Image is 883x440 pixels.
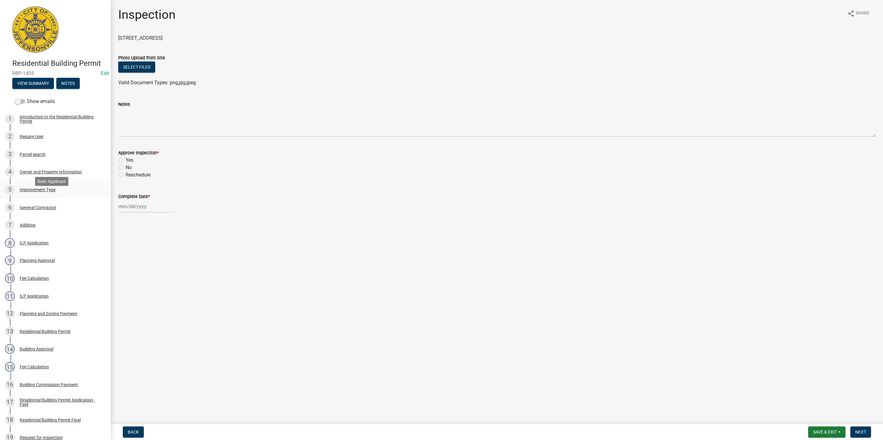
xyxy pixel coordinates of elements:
button: Save & Exit [808,426,845,438]
div: Request for Inspection [20,435,63,440]
div: Building Commission Payment [20,383,78,387]
span: Next [855,430,866,434]
div: Require User [20,134,44,139]
div: ILP Application [20,294,49,298]
div: 4 [5,167,15,177]
label: Yes [126,157,133,164]
div: Residential Building Permit Application - Paid [20,398,101,406]
div: Fee Calculation [20,365,49,369]
img: City of Jeffersonville, Indiana [12,6,58,53]
button: Notes [56,78,80,89]
wm-modal-confirm: Edit Application Number [101,70,109,76]
div: 11 [5,291,15,301]
div: 5 [5,185,15,195]
div: General Contractor [20,205,56,210]
label: No [126,164,132,171]
div: 2 [5,132,15,141]
button: Back [123,426,144,438]
div: Residential Building Permit [20,329,71,334]
div: Owner and Property Information [20,170,82,174]
wm-modal-confirm: Notes [56,81,80,86]
h4: Residential Building Permit [12,59,106,68]
h1: Inspection [118,7,175,22]
input: mm/dd/yyyy [118,200,175,213]
a: Edit [101,70,109,76]
div: 12 [5,309,15,319]
p: [STREET_ADDRESS] [118,34,876,42]
div: Planning and Zoning Payment [20,311,77,316]
div: 15 [5,362,15,372]
i: share [847,10,855,17]
div: Residential Building Permit Final [20,418,81,422]
div: 13 [5,327,15,336]
label: Approve Inspection [118,151,159,155]
button: View Summary [12,78,54,89]
label: Show emails [15,98,55,105]
label: Notes [118,102,130,107]
div: 8 [5,238,15,248]
div: Improvement Type [20,188,55,192]
label: Complete Date [118,195,150,199]
button: Select files [118,61,155,73]
div: 10 [5,273,15,283]
div: Addition [20,223,36,227]
div: 6 [5,203,15,212]
span: Save & Exit [813,430,837,434]
div: Role: Applicant [35,177,68,186]
span: Share [856,10,869,17]
div: 17 [5,397,15,407]
div: Parcel search [20,152,46,157]
label: Photo Upload from Site [118,56,165,60]
span: Back [128,430,139,434]
div: 9 [5,256,15,265]
div: Building Approval [20,347,53,351]
div: 16 [5,380,15,390]
div: Planning Approval [20,258,55,263]
button: Next [850,426,871,438]
span: RBP-1405 [12,70,99,76]
wm-modal-confirm: Summary [12,81,54,86]
label: Reschedule [126,171,151,179]
div: Introduction to the Residential Building Permit [20,115,101,123]
div: ILP Application [20,241,49,245]
div: 18 [5,415,15,425]
div: 14 [5,344,15,354]
div: 7 [5,220,15,230]
span: Valid Document Types: png,jpg,jpeg [118,80,196,85]
div: Fee Calculation [20,276,49,280]
div: 3 [5,149,15,159]
button: shareShare [842,7,874,19]
div: 1 [5,114,15,124]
